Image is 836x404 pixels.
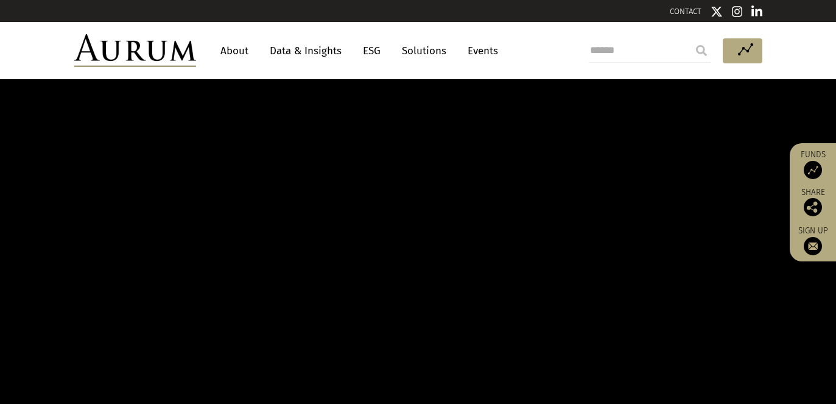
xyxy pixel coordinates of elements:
a: Sign up [796,225,830,255]
a: Events [462,40,498,62]
a: CONTACT [670,7,701,16]
img: Share this post [804,198,822,216]
img: Access Funds [804,161,822,179]
a: Funds [796,149,830,179]
a: ESG [357,40,387,62]
div: Share [796,188,830,216]
a: Data & Insights [264,40,348,62]
a: About [214,40,255,62]
img: Linkedin icon [751,5,762,18]
img: Twitter icon [711,5,723,18]
img: Sign up to our newsletter [804,237,822,255]
a: Solutions [396,40,452,62]
img: Aurum [74,34,196,67]
img: Instagram icon [732,5,743,18]
input: Submit [689,38,714,63]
